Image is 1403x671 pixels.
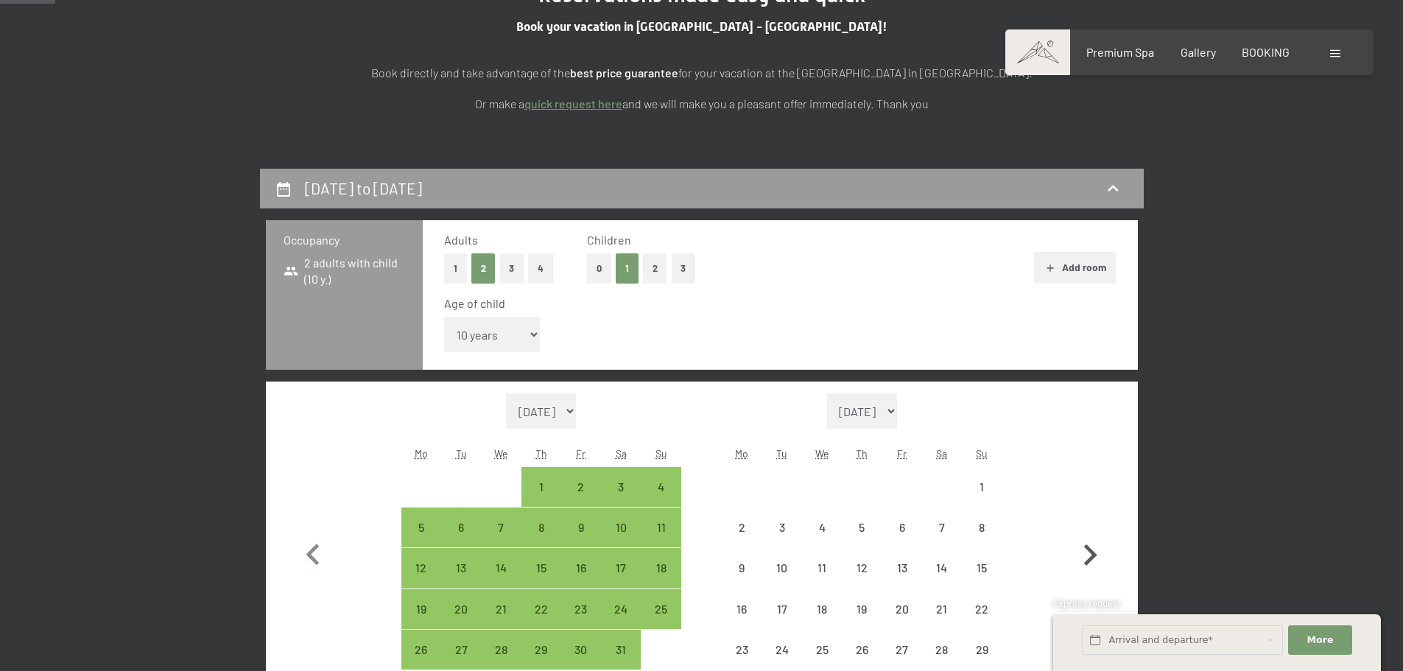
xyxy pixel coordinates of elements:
[601,507,641,547] div: Arrival possible
[441,630,481,670] div: Tue Oct 27 2026
[481,589,521,629] div: Arrival possible
[401,507,441,547] div: Arrival possible
[563,481,599,518] div: 2
[641,507,681,547] div: Sun Oct 11 2026
[722,507,762,547] div: Mon Nov 02 2026
[601,589,641,629] div: Arrival possible
[924,562,960,599] div: 14
[802,630,842,670] div: Arrival not possible
[1307,633,1334,647] span: More
[601,467,641,507] div: Sat Oct 03 2026
[936,447,947,460] abbr: Saturday
[1288,625,1351,656] button: More
[401,507,441,547] div: Mon Oct 05 2026
[441,630,481,670] div: Arrival possible
[962,507,1002,547] div: Arrival not possible
[641,589,681,629] div: Arrival possible
[722,589,762,629] div: Arrival not possible
[481,630,521,670] div: Arrival possible
[883,562,920,599] div: 13
[722,548,762,588] div: Mon Nov 09 2026
[922,507,962,547] div: Arrival not possible
[441,548,481,588] div: Tue Oct 13 2026
[481,548,521,588] div: Wed Oct 14 2026
[802,548,842,588] div: Wed Nov 11 2026
[601,507,641,547] div: Sat Oct 10 2026
[481,507,521,547] div: Arrival possible
[643,253,667,284] button: 2
[641,548,681,588] div: Sun Oct 18 2026
[962,548,1002,588] div: Sun Nov 15 2026
[804,521,840,558] div: 4
[535,447,547,460] abbr: Thursday
[642,521,679,558] div: 11
[587,253,611,284] button: 0
[401,630,441,670] div: Arrival possible
[842,507,882,547] div: Arrival not possible
[802,630,842,670] div: Wed Nov 25 2026
[804,603,840,640] div: 18
[843,603,880,640] div: 19
[334,63,1070,82] p: Book directly and take advantage of the for your vacation at the [GEOGRAPHIC_DATA] in [GEOGRAPHIC...
[521,507,561,547] div: Arrival possible
[1181,45,1216,59] span: Gallery
[415,447,428,460] abbr: Monday
[602,562,639,599] div: 17
[922,548,962,588] div: Sat Nov 14 2026
[815,447,829,460] abbr: Wednesday
[561,548,601,588] div: Fri Oct 16 2026
[802,589,842,629] div: Wed Nov 18 2026
[882,507,921,547] div: Arrival not possible
[444,253,467,284] button: 1
[764,562,801,599] div: 10
[561,507,601,547] div: Fri Oct 09 2026
[723,521,760,558] div: 2
[842,589,882,629] div: Thu Nov 19 2026
[441,589,481,629] div: Arrival possible
[284,255,405,288] span: 2 adults with child (10 y.)
[616,253,639,284] button: 1
[441,548,481,588] div: Arrival possible
[776,447,787,460] abbr: Tuesday
[802,507,842,547] div: Arrival not possible
[843,521,880,558] div: 5
[882,507,921,547] div: Fri Nov 06 2026
[523,521,560,558] div: 8
[563,562,599,599] div: 16
[843,562,880,599] div: 12
[804,562,840,599] div: 11
[922,589,962,629] div: Arrival not possible
[521,548,561,588] div: Arrival possible
[334,94,1070,113] p: Or make a and we will make you a pleasant offer immediately. Thank you
[305,179,422,197] h2: [DATE] to [DATE]
[641,548,681,588] div: Arrival possible
[962,548,1002,588] div: Arrival not possible
[962,589,1002,629] div: Sun Nov 22 2026
[401,548,441,588] div: Arrival possible
[762,630,802,670] div: Arrival not possible
[856,447,868,460] abbr: Thursday
[802,507,842,547] div: Wed Nov 04 2026
[1086,45,1154,59] a: Premium Spa
[762,589,802,629] div: Tue Nov 17 2026
[401,589,441,629] div: Arrival possible
[441,507,481,547] div: Tue Oct 06 2026
[642,481,679,518] div: 4
[521,507,561,547] div: Thu Oct 08 2026
[962,589,1002,629] div: Arrival not possible
[482,603,519,640] div: 21
[764,521,801,558] div: 3
[722,507,762,547] div: Arrival not possible
[883,521,920,558] div: 6
[523,481,560,518] div: 1
[563,603,599,640] div: 23
[882,548,921,588] div: Fri Nov 13 2026
[576,447,586,460] abbr: Friday
[842,548,882,588] div: Thu Nov 12 2026
[521,630,561,670] div: Thu Oct 29 2026
[444,295,1105,312] div: Age of child
[524,96,622,110] a: quick request here
[962,467,1002,507] div: Arrival not possible
[443,521,479,558] div: 6
[882,589,921,629] div: Fri Nov 20 2026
